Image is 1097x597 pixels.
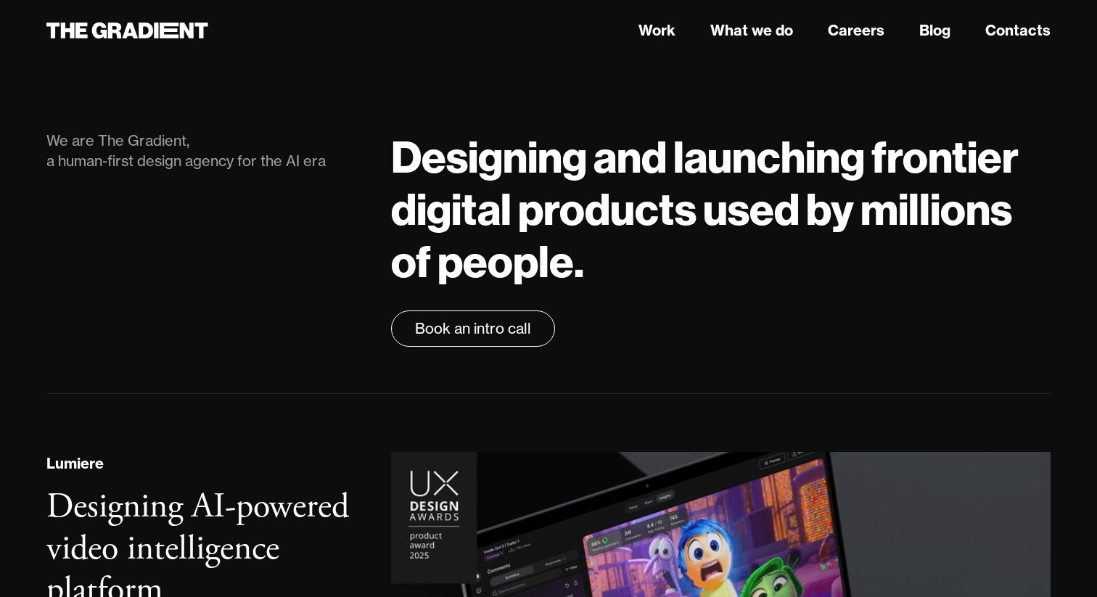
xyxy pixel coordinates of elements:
[391,310,555,347] a: Book an intro call
[710,20,793,41] a: What we do
[46,453,104,474] div: Lumiere
[638,20,675,41] a: Work
[985,20,1051,41] a: Contacts
[828,20,884,41] a: Careers
[391,131,1051,287] h1: Designing and launching frontier digital products used by millions of people.
[919,20,950,41] a: Blog
[46,131,362,171] div: We are The Gradient, a human-first design agency for the AI era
